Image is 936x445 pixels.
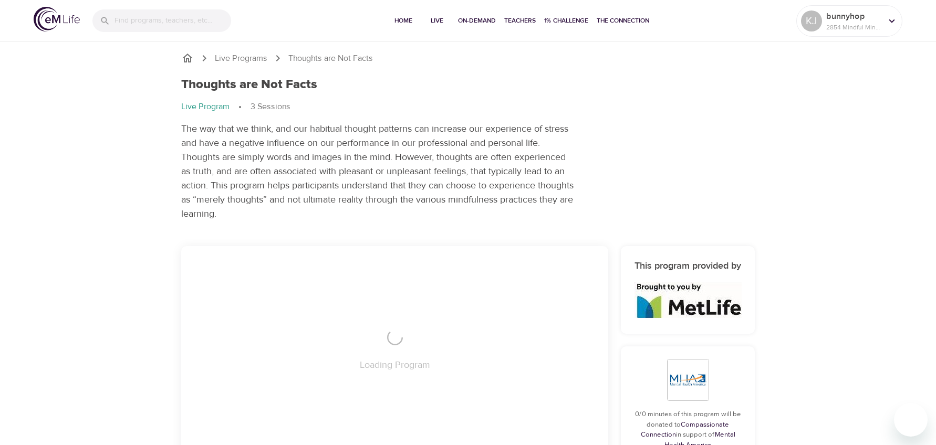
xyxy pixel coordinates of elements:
p: Live Program [181,101,230,113]
span: 1% Challenge [544,15,588,26]
nav: breadcrumb [181,52,755,65]
p: 2854 Mindful Minutes [826,23,882,32]
span: The Connection [597,15,649,26]
p: Loading Program [360,358,430,372]
span: Teachers [504,15,536,26]
p: Thoughts are Not Facts [288,52,373,65]
h6: This program provided by [633,259,742,274]
p: The way that we think, and our habitual thought patterns can increase our experience of stress an... [181,122,575,221]
a: Live Programs [215,52,267,65]
span: Home [391,15,416,26]
p: 3 Sessions [251,101,290,113]
img: logo_960%20v2.jpg [635,282,742,318]
span: On-Demand [458,15,496,26]
div: KJ [801,10,822,31]
p: bunnyhop [826,10,882,23]
a: Compassionate Connection [641,420,730,439]
span: Live [424,15,450,26]
nav: breadcrumb [181,101,755,113]
input: Find programs, teachers, etc... [115,9,231,32]
iframe: Button to launch messaging window [894,403,928,437]
h1: Thoughts are Not Facts [181,77,317,92]
img: logo [34,7,80,31]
